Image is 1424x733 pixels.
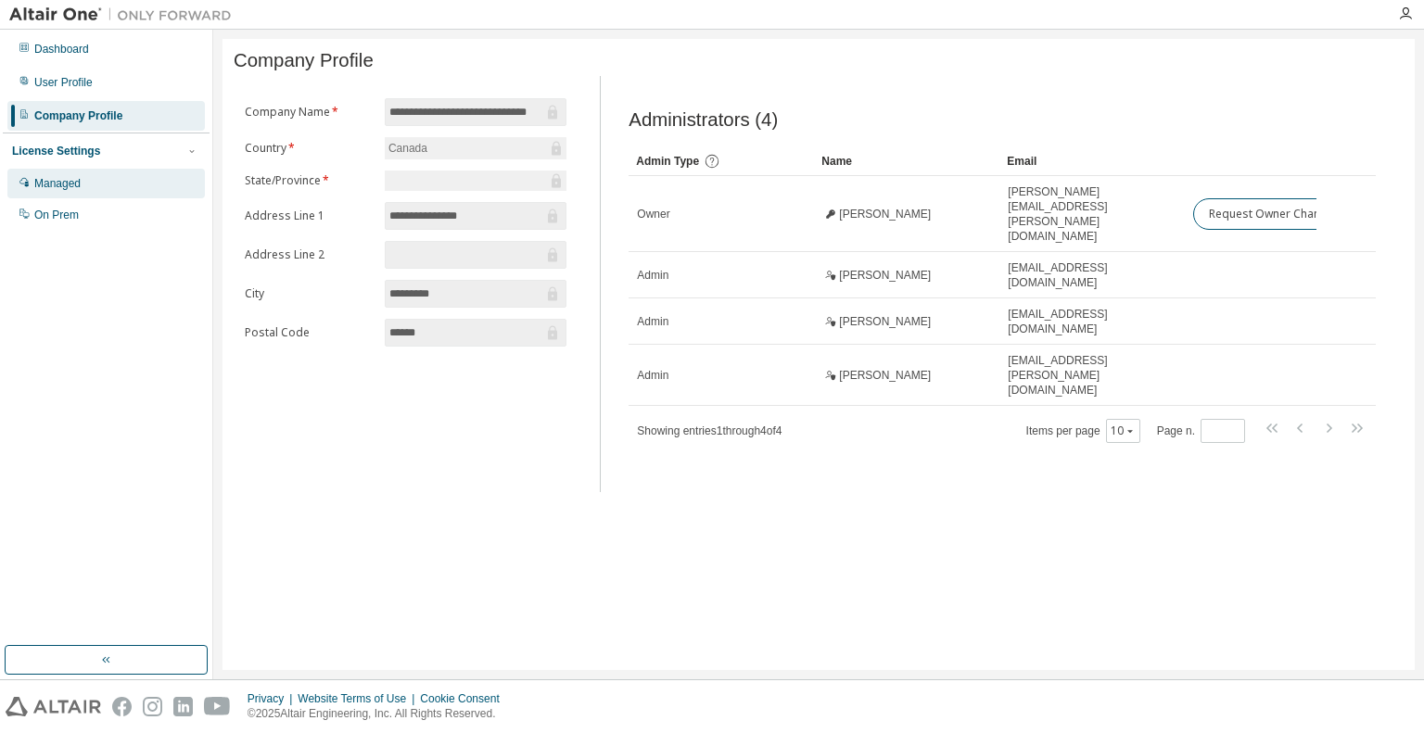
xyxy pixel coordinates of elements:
[245,247,374,262] label: Address Line 2
[1007,146,1177,176] div: Email
[298,691,420,706] div: Website Terms of Use
[1008,184,1176,244] span: [PERSON_NAME][EMAIL_ADDRESS][PERSON_NAME][DOMAIN_NAME]
[6,697,101,716] img: altair_logo.svg
[34,75,93,90] div: User Profile
[112,697,132,716] img: facebook.svg
[839,268,931,283] span: [PERSON_NAME]
[1026,419,1140,443] span: Items per page
[245,173,374,188] label: State/Province
[245,105,374,120] label: Company Name
[637,268,668,283] span: Admin
[629,109,778,131] span: Administrators (4)
[637,424,782,437] span: Showing entries 1 through 4 of 4
[637,207,669,221] span: Owner
[839,368,931,383] span: [PERSON_NAME]
[1008,260,1176,290] span: [EMAIL_ADDRESS][DOMAIN_NAME]
[386,138,430,158] div: Canada
[1008,307,1176,336] span: [EMAIL_ADDRESS][DOMAIN_NAME]
[248,691,298,706] div: Privacy
[234,50,374,71] span: Company Profile
[34,108,122,123] div: Company Profile
[245,286,374,301] label: City
[637,314,668,329] span: Admin
[420,691,510,706] div: Cookie Consent
[248,706,511,722] p: © 2025 Altair Engineering, Inc. All Rights Reserved.
[839,207,931,221] span: [PERSON_NAME]
[821,146,992,176] div: Name
[34,208,79,222] div: On Prem
[1008,353,1176,398] span: [EMAIL_ADDRESS][PERSON_NAME][DOMAIN_NAME]
[173,697,193,716] img: linkedin.svg
[1111,423,1136,438] button: 10
[9,6,241,24] img: Altair One
[34,42,89,57] div: Dashboard
[385,137,566,159] div: Canada
[34,176,81,191] div: Managed
[245,209,374,223] label: Address Line 1
[1157,419,1245,443] span: Page n.
[839,314,931,329] span: [PERSON_NAME]
[204,697,231,716] img: youtube.svg
[637,368,668,383] span: Admin
[143,697,162,716] img: instagram.svg
[1193,198,1350,230] button: Request Owner Change
[245,325,374,340] label: Postal Code
[245,141,374,156] label: Country
[12,144,100,158] div: License Settings
[636,155,699,168] span: Admin Type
